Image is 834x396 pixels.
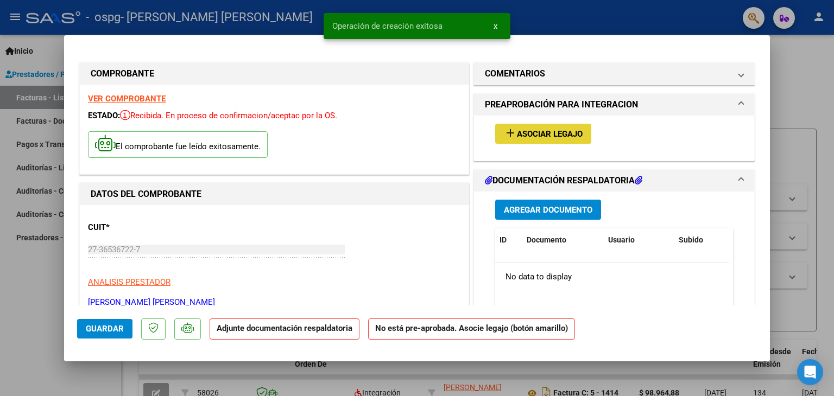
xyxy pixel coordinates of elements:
span: Documento [527,235,566,244]
a: VER COMPROBANTE [88,94,166,104]
datatable-header-cell: Usuario [604,228,674,252]
span: ESTADO: [88,111,120,120]
div: PREAPROBACIÓN PARA INTEGRACION [474,116,754,161]
span: Asociar Legajo [517,129,583,139]
span: ANALISIS PRESTADOR [88,277,170,287]
span: x [494,21,497,31]
p: El comprobante fue leído exitosamente. [88,131,268,158]
h1: COMENTARIOS [485,67,545,80]
mat-expansion-panel-header: DOCUMENTACIÓN RESPALDATORIA [474,170,754,191]
span: Recibida. En proceso de confirmacion/aceptac por la OS. [120,111,337,120]
span: Subido [679,235,703,244]
button: Agregar Documento [495,200,601,220]
datatable-header-cell: ID [495,228,522,252]
mat-icon: add [504,126,517,139]
p: [PERSON_NAME] [PERSON_NAME] [88,296,460,309]
p: CUIT [88,221,200,234]
datatable-header-cell: Subido [674,228,729,252]
h1: DOCUMENTACIÓN RESPALDATORIA [485,174,642,187]
div: No data to display [495,263,729,290]
strong: Adjunte documentación respaldatoria [217,323,352,333]
strong: No está pre-aprobada. Asocie legajo (botón amarillo) [368,318,575,340]
span: Agregar Documento [504,205,592,215]
mat-expansion-panel-header: COMENTARIOS [474,63,754,85]
span: ID [500,235,507,244]
strong: DATOS DEL COMPROBANTE [91,189,201,199]
div: Open Intercom Messenger [797,359,823,385]
strong: COMPROBANTE [91,68,154,79]
datatable-header-cell: Documento [522,228,604,252]
button: Asociar Legajo [495,124,591,144]
span: Operación de creación exitosa [332,21,443,31]
button: x [485,16,506,36]
button: Guardar [77,319,132,338]
span: Guardar [86,324,124,334]
h1: PREAPROBACIÓN PARA INTEGRACION [485,98,638,111]
mat-expansion-panel-header: PREAPROBACIÓN PARA INTEGRACION [474,94,754,116]
span: Usuario [608,235,635,244]
datatable-header-cell: Acción [729,228,783,252]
